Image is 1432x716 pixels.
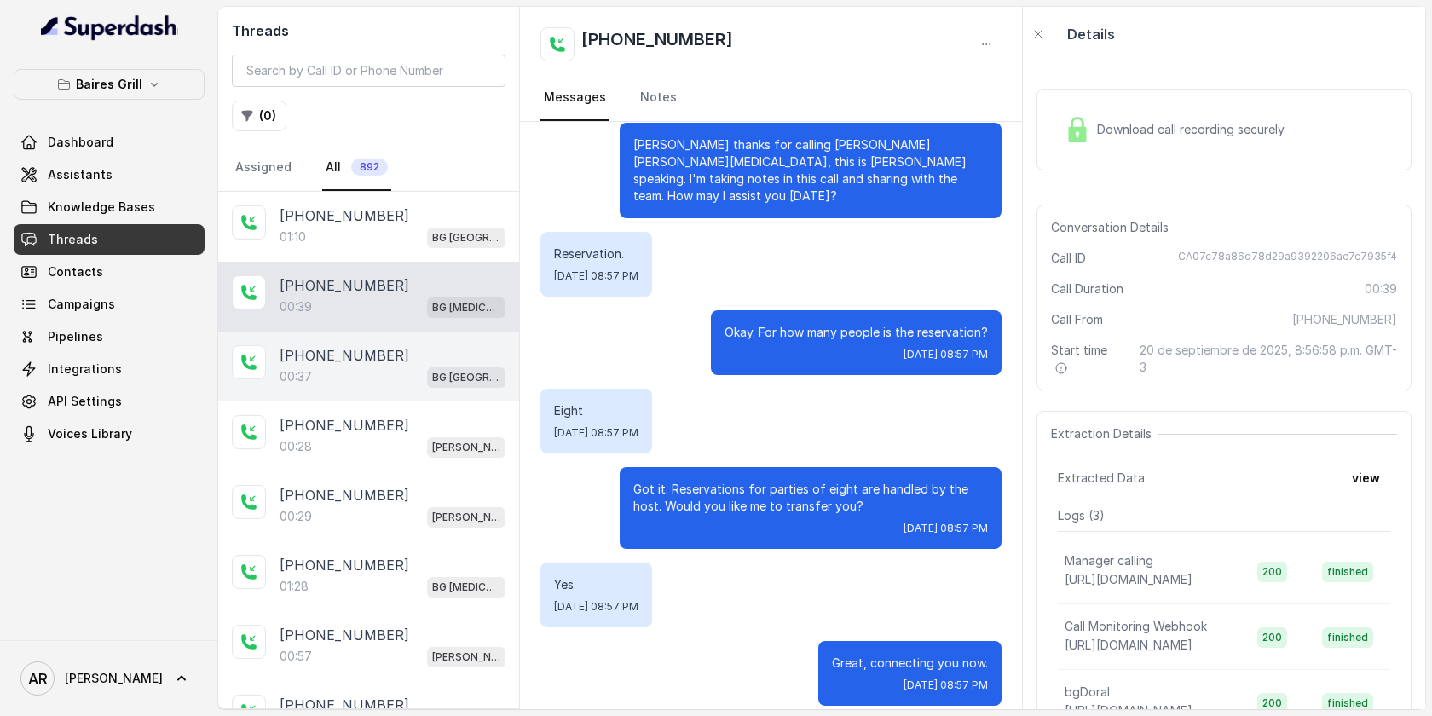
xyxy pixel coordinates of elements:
[48,263,103,280] span: Contacts
[48,361,122,378] span: Integrations
[280,205,409,226] p: [PHONE_NUMBER]
[322,145,391,191] a: All892
[1051,219,1175,236] span: Conversation Details
[1067,24,1115,44] p: Details
[280,438,312,455] p: 00:28
[48,328,103,345] span: Pipelines
[14,69,205,100] button: Baires Grill
[48,296,115,313] span: Campaigns
[232,145,295,191] a: Assigned
[432,579,500,596] p: BG [MEDICAL_DATA]
[28,670,48,688] text: AR
[48,166,113,183] span: Assistants
[554,576,638,593] p: Yes.
[540,75,609,121] a: Messages
[232,20,505,41] h2: Threads
[1257,693,1287,713] span: 200
[280,368,312,385] p: 00:37
[432,299,500,316] p: BG [MEDICAL_DATA]
[280,695,409,715] p: [PHONE_NUMBER]
[14,354,205,384] a: Integrations
[280,415,409,436] p: [PHONE_NUMBER]
[540,75,1002,121] nav: Tabs
[432,229,500,246] p: BG [GEOGRAPHIC_DATA]
[554,426,638,440] span: [DATE] 08:57 PM
[637,75,680,121] a: Notes
[1065,684,1110,701] p: bgDoral
[1322,693,1373,713] span: finished
[280,578,309,595] p: 01:28
[1051,425,1158,442] span: Extraction Details
[1178,250,1397,267] span: CA07c78a86d78d29a9392206ae7c7935f4
[1292,311,1397,328] span: [PHONE_NUMBER]
[1065,618,1207,635] p: Call Monitoring Webhook
[1097,121,1291,138] span: Download call recording securely
[280,625,409,645] p: [PHONE_NUMBER]
[1342,463,1390,494] button: view
[1322,627,1373,648] span: finished
[633,136,988,205] p: [PERSON_NAME] thanks for calling [PERSON_NAME] [PERSON_NAME][MEDICAL_DATA], this is [PERSON_NAME]...
[1051,342,1126,376] span: Start time
[14,655,205,702] a: [PERSON_NAME]
[1065,638,1192,652] span: [URL][DOMAIN_NAME]
[14,386,205,417] a: API Settings
[581,27,733,61] h2: [PHONE_NUMBER]
[432,509,500,526] p: [PERSON_NAME]
[48,199,155,216] span: Knowledge Bases
[280,298,312,315] p: 00:39
[14,192,205,222] a: Knowledge Bases
[14,321,205,352] a: Pipelines
[1051,250,1086,267] span: Call ID
[14,224,205,255] a: Threads
[280,555,409,575] p: [PHONE_NUMBER]
[904,678,988,692] span: [DATE] 08:57 PM
[1058,470,1145,487] span: Extracted Data
[432,649,500,666] p: [PERSON_NAME]
[280,345,409,366] p: [PHONE_NUMBER]
[432,439,500,456] p: [PERSON_NAME]
[65,670,163,687] span: [PERSON_NAME]
[904,348,988,361] span: [DATE] 08:57 PM
[280,508,312,525] p: 00:29
[14,127,205,158] a: Dashboard
[1065,572,1192,586] span: [URL][DOMAIN_NAME]
[48,425,132,442] span: Voices Library
[832,655,988,672] p: Great, connecting you now.
[14,159,205,190] a: Assistants
[1065,552,1153,569] p: Manager calling
[554,245,638,263] p: Reservation.
[351,159,388,176] span: 892
[633,481,988,515] p: Got it. Reservations for parties of eight are handled by the host. Would you like me to transfer ...
[1065,117,1090,142] img: Lock Icon
[48,231,98,248] span: Threads
[232,145,505,191] nav: Tabs
[280,275,409,296] p: [PHONE_NUMBER]
[280,228,306,245] p: 01:10
[554,402,638,419] p: Eight
[554,269,638,283] span: [DATE] 08:57 PM
[280,485,409,505] p: [PHONE_NUMBER]
[904,522,988,535] span: [DATE] 08:57 PM
[554,600,638,614] span: [DATE] 08:57 PM
[232,101,286,131] button: (0)
[1051,311,1103,328] span: Call From
[48,134,113,151] span: Dashboard
[1257,562,1287,582] span: 200
[725,324,988,341] p: Okay. For how many people is the reservation?
[1058,507,1390,524] p: Logs ( 3 )
[232,55,505,87] input: Search by Call ID or Phone Number
[432,369,500,386] p: BG [GEOGRAPHIC_DATA]
[14,289,205,320] a: Campaigns
[1322,562,1373,582] span: finished
[41,14,178,41] img: light.svg
[14,419,205,449] a: Voices Library
[76,74,142,95] p: Baires Grill
[1051,280,1123,297] span: Call Duration
[1140,342,1397,376] span: 20 de septiembre de 2025, 8:56:58 p.m. GMT-3
[1365,280,1397,297] span: 00:39
[48,393,122,410] span: API Settings
[1257,627,1287,648] span: 200
[14,257,205,287] a: Contacts
[280,648,312,665] p: 00:57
